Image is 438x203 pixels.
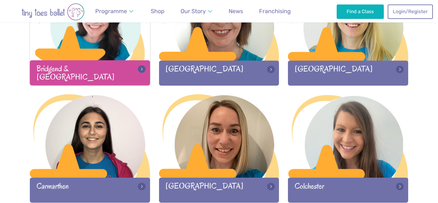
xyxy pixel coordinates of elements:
[337,4,384,19] a: Find a Class
[92,4,137,19] a: Programme
[288,178,408,202] div: Colchester
[159,94,279,202] a: [GEOGRAPHIC_DATA]
[288,94,408,202] a: Colchester
[159,178,279,202] div: [GEOGRAPHIC_DATA]
[178,4,215,19] a: Our Story
[256,4,294,19] a: Franchising
[95,8,127,14] span: Programme
[288,61,408,85] div: [GEOGRAPHIC_DATA]
[226,4,246,19] a: News
[8,3,98,21] img: tiny toes ballet
[259,8,291,14] span: Franchising
[159,61,279,85] div: [GEOGRAPHIC_DATA]
[151,8,164,14] span: Shop
[388,4,433,19] a: Login/Register
[30,60,150,85] div: Bridgend & [GEOGRAPHIC_DATA]
[30,94,150,202] a: Carmarthen
[30,178,150,202] div: Carmarthen
[148,4,167,19] a: Shop
[229,8,243,14] span: News
[181,8,206,14] span: Our Story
